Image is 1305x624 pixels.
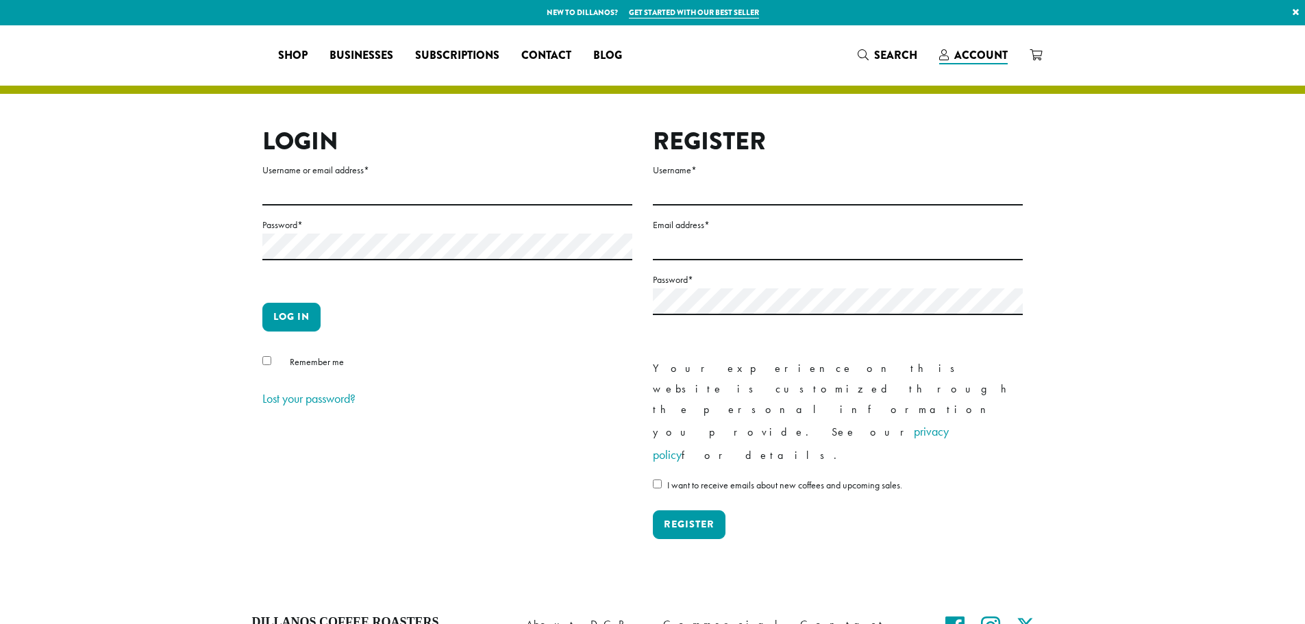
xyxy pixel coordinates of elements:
[954,47,1008,63] span: Account
[262,216,632,234] label: Password
[874,47,917,63] span: Search
[330,47,393,64] span: Businesses
[653,162,1023,179] label: Username
[262,162,632,179] label: Username or email address
[278,47,308,64] span: Shop
[290,355,344,368] span: Remember me
[653,216,1023,234] label: Email address
[653,271,1023,288] label: Password
[415,47,499,64] span: Subscriptions
[593,47,622,64] span: Blog
[267,45,319,66] a: Shop
[653,127,1023,156] h2: Register
[262,303,321,332] button: Log in
[847,44,928,66] a: Search
[629,7,759,18] a: Get started with our best seller
[262,390,356,406] a: Lost your password?
[667,479,902,491] span: I want to receive emails about new coffees and upcoming sales.
[653,479,662,488] input: I want to receive emails about new coffees and upcoming sales.
[521,47,571,64] span: Contact
[653,423,949,462] a: privacy policy
[262,127,632,156] h2: Login
[653,510,725,539] button: Register
[653,358,1023,466] p: Your experience on this website is customized through the personal information you provide. See o...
